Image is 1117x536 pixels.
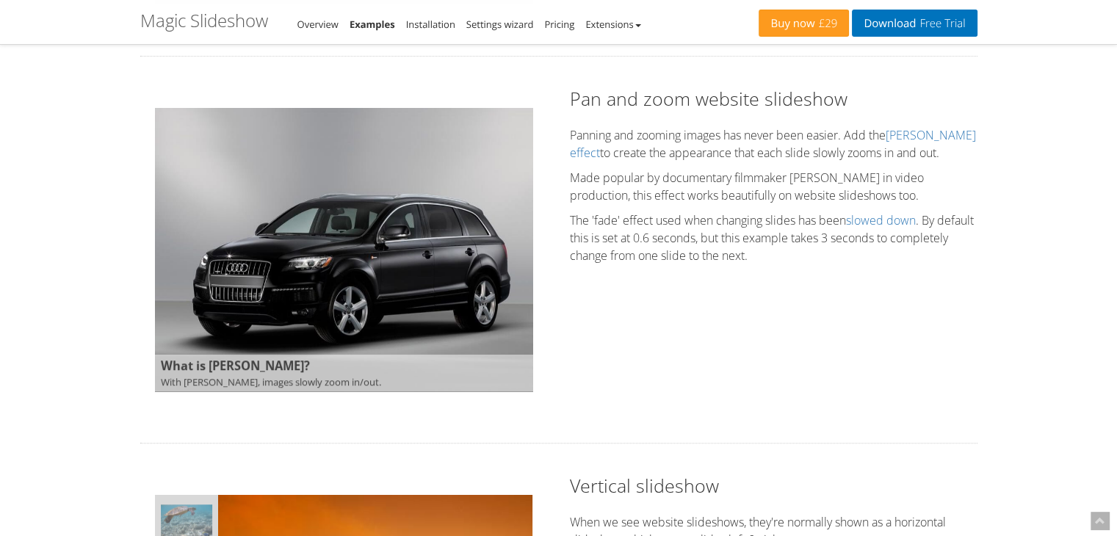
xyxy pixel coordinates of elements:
[570,169,977,204] p: Made popular by documentary filmmaker [PERSON_NAME] in video production, this effect works beauti...
[544,18,574,31] a: Pricing
[140,11,268,30] h1: Magic Slideshow
[297,18,339,31] a: Overview
[852,10,977,37] a: DownloadFree Trial
[139,108,532,404] img: What is Ken Burns?
[759,10,849,37] a: Buy now£29
[570,473,977,499] h2: Vertical slideshow
[155,355,533,391] span: With [PERSON_NAME], images slowly zoom in/out.
[815,18,838,29] span: £29
[406,18,455,31] a: Installation
[916,18,965,29] span: Free Trial
[570,86,977,112] h2: Pan and zoom website slideshow
[466,18,534,31] a: Settings wizard
[570,126,977,162] p: Panning and zooming images has never been easier. Add the to create the appearance that each slid...
[161,357,527,375] b: What is [PERSON_NAME]?
[585,18,640,31] a: Extensions
[350,18,395,31] a: Examples
[570,127,976,161] a: [PERSON_NAME] effect
[570,211,977,264] p: The 'fade' effect used when changing slides has been . By default this is set at 0.6 seconds, but...
[846,212,916,228] a: slowed down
